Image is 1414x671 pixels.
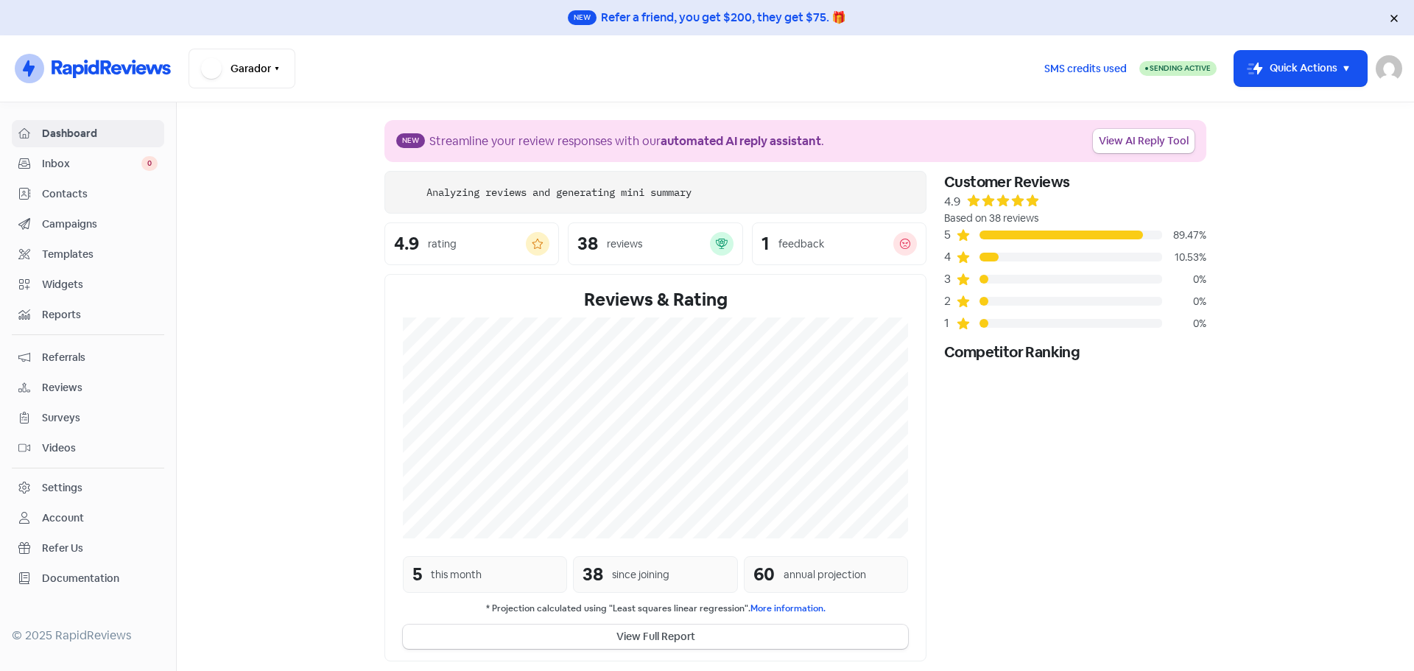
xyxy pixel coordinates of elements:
[944,270,956,288] div: 3
[189,49,295,88] button: Garador
[750,603,826,614] a: More information.
[429,133,824,150] div: Streamline your review responses with our .
[42,186,158,202] span: Contacts
[42,156,141,172] span: Inbox
[944,193,960,211] div: 4.9
[42,247,158,262] span: Templates
[944,226,956,244] div: 5
[784,567,866,583] div: annual projection
[944,211,1206,226] div: Based on 38 reviews
[12,150,164,178] a: Inbox 0
[1162,228,1206,243] div: 89.47%
[42,126,158,141] span: Dashboard
[141,156,158,171] span: 0
[568,222,742,265] a: 38reviews
[12,241,164,268] a: Templates
[1234,51,1367,86] button: Quick Actions
[778,236,824,252] div: feedback
[431,567,482,583] div: this month
[42,410,158,426] span: Surveys
[612,567,669,583] div: since joining
[944,315,956,332] div: 1
[426,185,692,200] div: Analyzing reviews and generating mini summary
[12,474,164,502] a: Settings
[428,236,457,252] div: rating
[753,561,775,588] div: 60
[403,287,908,313] div: Reviews & Rating
[394,235,419,253] div: 4.9
[1162,250,1206,265] div: 10.53%
[944,341,1206,363] div: Competitor Ranking
[12,435,164,462] a: Videos
[12,374,164,401] a: Reviews
[607,236,642,252] div: reviews
[1376,55,1402,82] img: User
[1162,272,1206,287] div: 0%
[12,535,164,562] a: Refer Us
[42,307,158,323] span: Reports
[944,171,1206,193] div: Customer Reviews
[577,235,598,253] div: 38
[1139,60,1217,77] a: Sending Active
[42,440,158,456] span: Videos
[384,222,559,265] a: 4.9rating
[42,380,158,396] span: Reviews
[12,301,164,329] a: Reports
[12,120,164,147] a: Dashboard
[403,625,908,649] button: View Full Report
[601,9,846,27] div: Refer a friend, you get $200, they get $75. 🎁
[752,222,926,265] a: 1feedback
[12,271,164,298] a: Widgets
[12,565,164,592] a: Documentation
[412,561,422,588] div: 5
[661,133,821,149] b: automated AI reply assistant
[42,571,158,586] span: Documentation
[1093,129,1195,153] a: View AI Reply Tool
[944,292,956,310] div: 2
[403,602,908,616] small: * Projection calculated using "Least squares linear regression".
[944,248,956,266] div: 4
[42,510,84,526] div: Account
[396,133,425,148] span: New
[12,627,164,644] div: © 2025 RapidReviews
[761,235,770,253] div: 1
[42,480,82,496] div: Settings
[1162,316,1206,331] div: 0%
[583,561,603,588] div: 38
[42,541,158,556] span: Refer Us
[568,10,597,25] span: New
[1150,63,1211,73] span: Sending Active
[1044,61,1127,77] span: SMS credits used
[12,404,164,432] a: Surveys
[12,344,164,371] a: Referrals
[1032,60,1139,75] a: SMS credits used
[12,211,164,238] a: Campaigns
[42,217,158,232] span: Campaigns
[1162,294,1206,309] div: 0%
[12,505,164,532] a: Account
[42,277,158,292] span: Widgets
[12,180,164,208] a: Contacts
[42,350,158,365] span: Referrals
